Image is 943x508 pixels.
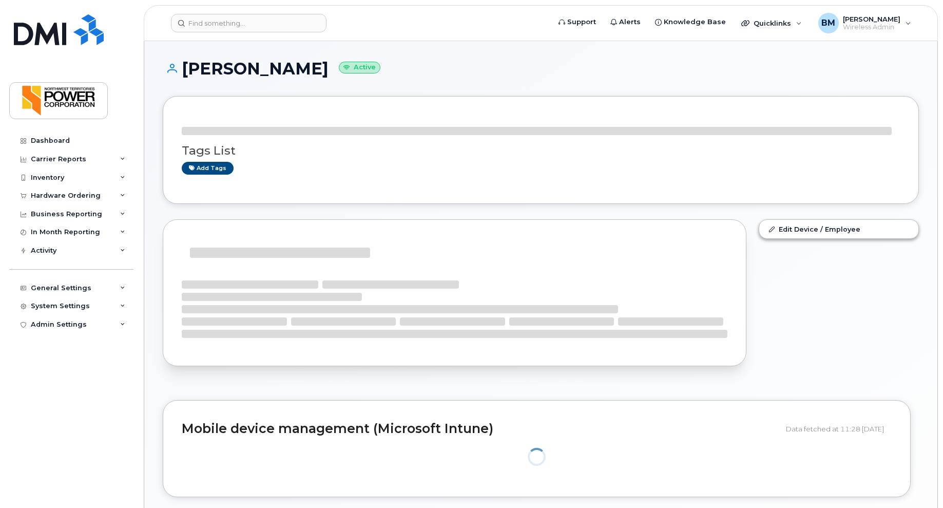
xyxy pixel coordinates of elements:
div: Data fetched at 11:28 [DATE] [786,419,892,439]
h2: Mobile device management (Microsoft Intune) [182,422,778,436]
a: Edit Device / Employee [759,220,918,238]
a: Add tags [182,162,234,175]
h1: [PERSON_NAME] [163,60,919,78]
small: Active [339,62,380,73]
h3: Tags List [182,144,900,157]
